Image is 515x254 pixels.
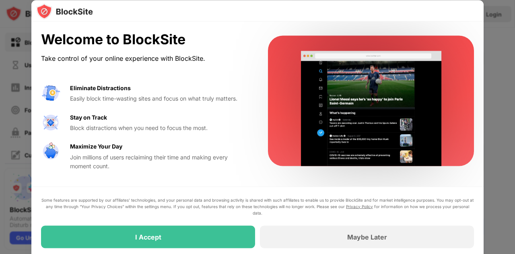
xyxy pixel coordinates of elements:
[70,123,249,132] div: Block distractions when you need to focus the most.
[347,233,387,241] div: Maybe Later
[41,31,249,48] div: Welcome to BlockSite
[70,113,107,122] div: Stay on Track
[135,233,161,241] div: I Accept
[41,196,474,216] div: Some features are supported by our affiliates’ technologies, and your personal data and browsing ...
[70,142,122,151] div: Maximize Your Day
[41,83,60,103] img: value-avoid-distractions.svg
[36,3,93,19] img: logo-blocksite.svg
[70,153,249,171] div: Join millions of users reclaiming their time and making every moment count.
[70,83,131,92] div: Eliminate Distractions
[41,52,249,64] div: Take control of your online experience with BlockSite.
[346,204,373,209] a: Privacy Policy
[70,94,249,103] div: Easily block time-wasting sites and focus on what truly matters.
[41,113,60,132] img: value-focus.svg
[41,142,60,161] img: value-safe-time.svg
